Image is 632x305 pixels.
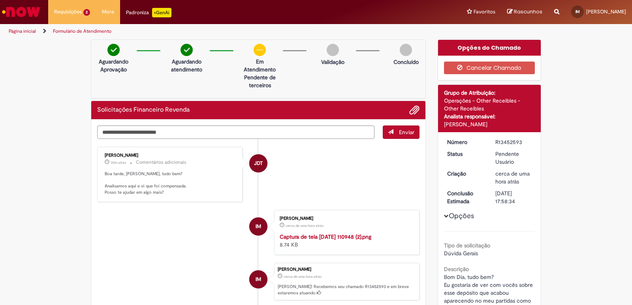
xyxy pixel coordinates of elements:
[152,8,171,17] p: +GenAi
[286,223,324,228] span: cerca de uma hora atrás
[441,170,490,178] dt: Criação
[278,284,415,296] p: [PERSON_NAME]! Recebemos seu chamado R13452593 e em breve estaremos atuando.
[284,274,322,279] span: cerca de uma hora atrás
[444,120,535,128] div: [PERSON_NAME]
[254,154,263,173] span: JDT
[399,129,414,136] span: Enviar
[280,233,371,240] a: Captura de tela [DATE] 110948 (2).png
[97,107,190,114] h2: Solicitações Financeiro Revenda Histórico de tíquete
[181,44,193,56] img: check-circle-green.png
[444,89,535,97] div: Grupo de Atribuição:
[256,217,261,236] span: IM
[474,8,495,16] span: Favoritos
[97,263,419,301] li: Iara Reis Mendes
[53,28,111,34] a: Formulário de Atendimento
[9,28,36,34] a: Página inicial
[495,170,532,185] div: 27/08/2025 13:58:33
[441,150,490,158] dt: Status
[249,270,267,288] div: Iara Reis Mendes
[514,8,542,15] span: Rascunhos
[254,44,266,56] img: circle-minus.png
[54,8,82,16] span: Requisições
[280,216,411,221] div: [PERSON_NAME]
[94,58,133,73] p: Aguardando Aprovação
[495,138,532,146] div: R13452593
[409,105,419,115] button: Adicionar anexos
[507,8,542,16] a: Rascunhos
[444,250,478,257] span: Dúvida Gerais
[444,266,469,273] b: Descrição
[495,170,530,185] time: 27/08/2025 13:58:33
[576,9,580,14] span: IM
[111,160,126,165] span: 30m atrás
[102,8,114,16] span: More
[441,189,490,205] dt: Conclusão Estimada
[400,44,412,56] img: img-circle-grey.png
[327,44,339,56] img: img-circle-grey.png
[495,150,532,166] div: Pendente Usuário
[249,154,267,172] div: JOAO DAMASCENO TEIXEIRA
[105,171,236,196] p: Boa tarde, [PERSON_NAME], tudo bem? Analisamos aqui e vi que foi compensada. Posso te ajudar em a...
[83,9,90,16] span: 2
[586,8,626,15] span: [PERSON_NAME]
[321,58,344,66] p: Validação
[256,270,261,289] span: IM
[441,138,490,146] dt: Número
[6,24,416,39] ul: Trilhas de página
[393,58,419,66] p: Concluído
[111,160,126,165] time: 27/08/2025 14:51:37
[438,40,541,56] div: Opções do Chamado
[444,97,535,112] div: Operações - Other Receibles - Other Receibles
[444,242,490,249] b: Tipo de solicitação
[444,112,535,120] div: Analista responsável:
[241,73,279,89] p: Pendente de terceiros
[167,58,206,73] p: Aguardando atendimento
[280,233,411,249] div: 8.74 KB
[383,125,419,139] button: Enviar
[249,217,267,236] div: Iara Reis Mendes
[126,8,171,17] div: Padroniza
[495,189,532,205] div: [DATE] 17:58:34
[241,58,279,73] p: Em Atendimento
[136,159,186,166] small: Comentários adicionais
[444,62,535,74] button: Cancelar Chamado
[286,223,324,228] time: 27/08/2025 13:58:32
[107,44,120,56] img: check-circle-green.png
[278,267,415,272] div: [PERSON_NAME]
[97,125,374,139] textarea: Digite sua mensagem aqui...
[105,153,236,158] div: [PERSON_NAME]
[1,4,41,20] img: ServiceNow
[495,170,530,185] span: cerca de uma hora atrás
[284,274,322,279] time: 27/08/2025 13:58:33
